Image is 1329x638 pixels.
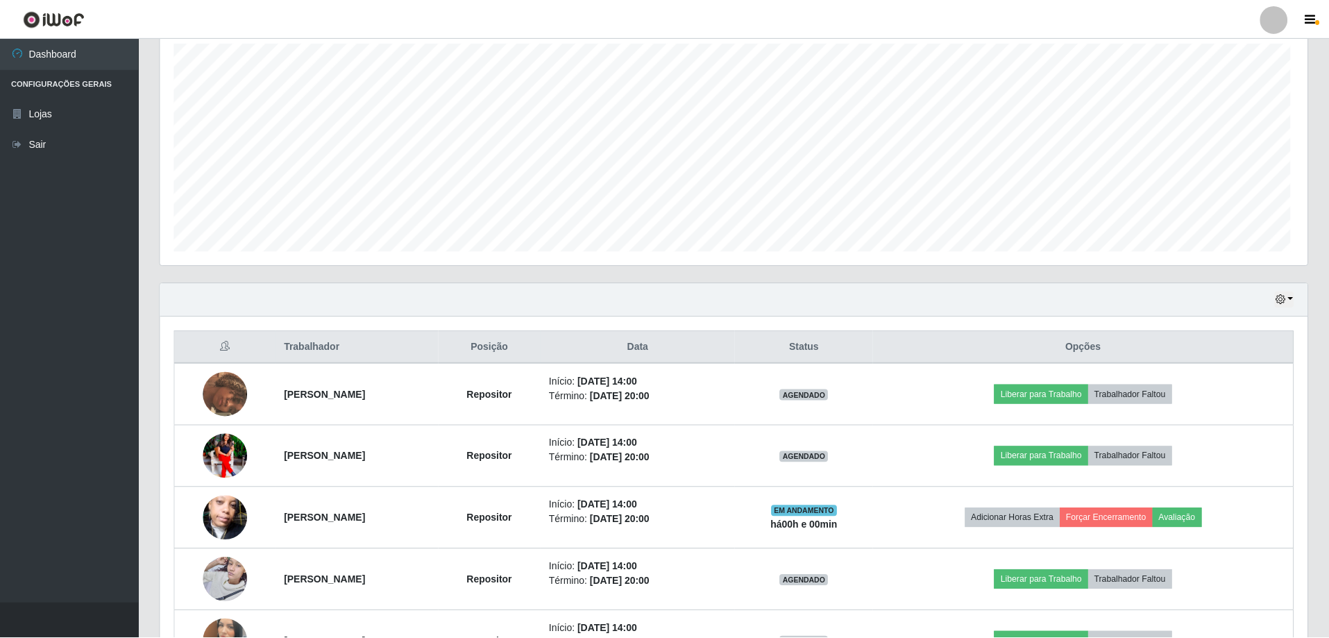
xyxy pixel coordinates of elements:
[285,512,366,523] strong: [PERSON_NAME]
[203,371,248,417] img: 1750642029991.jpeg
[579,437,638,448] time: [DATE] 14:00
[1063,508,1156,528] button: Forçar Encerramento
[550,436,729,451] li: Início:
[468,512,513,523] strong: Repositor
[875,331,1296,364] th: Opções
[23,10,85,28] img: CoreUI Logo
[542,331,737,364] th: Data
[591,390,651,401] time: [DATE] 20:00
[550,512,729,527] li: Término:
[579,499,638,510] time: [DATE] 14:00
[967,508,1063,528] button: Adicionar Horas Extra
[997,385,1090,404] button: Liberar para Trabalho
[579,376,638,387] time: [DATE] 14:00
[203,428,248,484] img: 1751311767272.jpeg
[1156,508,1205,528] button: Avaliação
[773,505,839,517] span: EM ANDAMENTO
[1091,385,1175,404] button: Trabalhador Faltou
[203,550,248,609] img: 1755028690244.jpeg
[591,452,651,463] time: [DATE] 20:00
[550,574,729,589] li: Término:
[468,574,513,585] strong: Repositor
[1091,570,1175,589] button: Trabalhador Faltou
[550,621,729,636] li: Início:
[285,451,366,462] strong: [PERSON_NAME]
[591,514,651,525] time: [DATE] 20:00
[550,374,729,389] li: Início:
[550,560,729,574] li: Início:
[285,574,366,585] strong: [PERSON_NAME]
[276,331,439,364] th: Trabalhador
[781,389,830,401] span: AGENDADO
[1091,446,1175,466] button: Trabalhador Faltou
[781,451,830,462] span: AGENDADO
[468,451,513,462] strong: Repositor
[203,478,248,557] img: 1753494056504.jpeg
[285,389,366,400] strong: [PERSON_NAME]
[579,623,638,634] time: [DATE] 14:00
[550,498,729,512] li: Início:
[439,331,542,364] th: Posição
[736,331,875,364] th: Status
[468,389,513,400] strong: Repositor
[997,446,1090,466] button: Liberar para Trabalho
[591,576,651,587] time: [DATE] 20:00
[997,570,1090,589] button: Liberar para Trabalho
[772,519,840,530] strong: há 00 h e 00 min
[550,451,729,465] li: Término:
[579,561,638,572] time: [DATE] 14:00
[781,575,830,586] span: AGENDADO
[550,389,729,403] li: Término:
